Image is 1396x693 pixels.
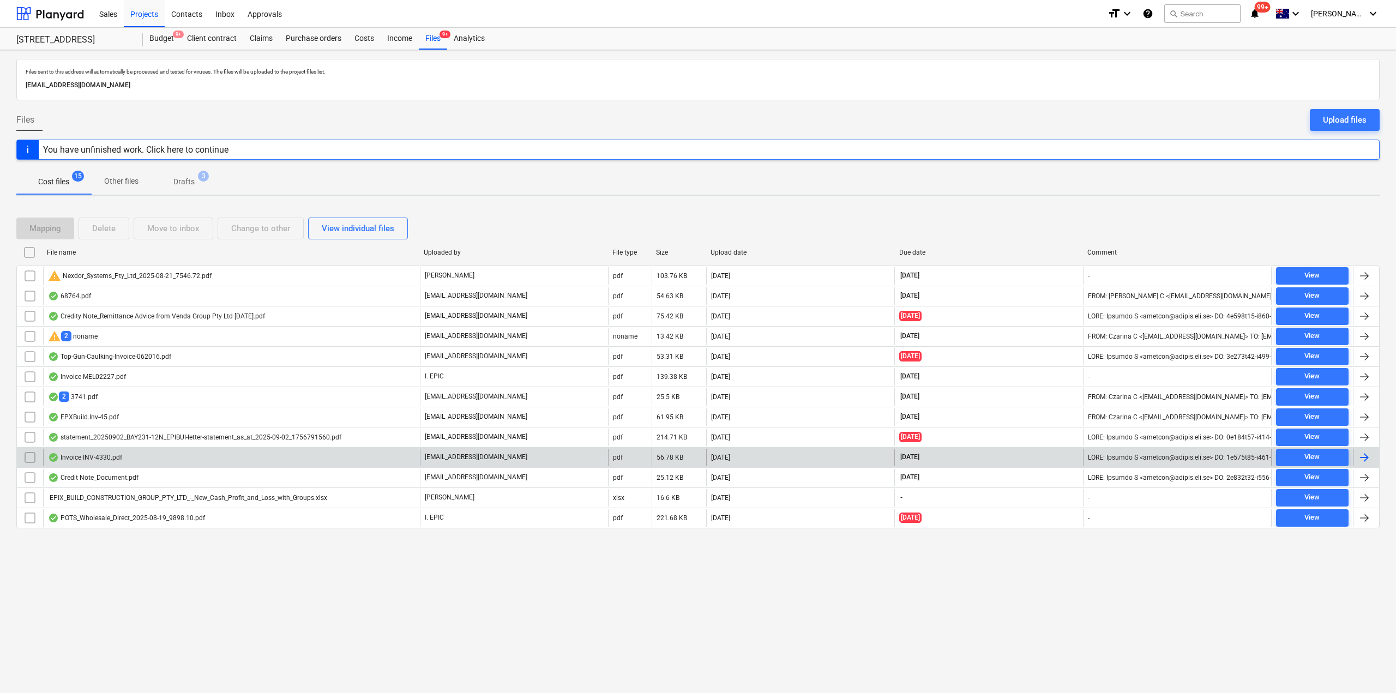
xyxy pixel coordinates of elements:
[1255,2,1271,13] span: 99+
[48,413,59,421] div: OCR finished
[48,292,59,300] div: OCR finished
[899,271,920,280] span: [DATE]
[1142,7,1153,20] i: Knowledge base
[419,28,447,50] a: Files9+
[1289,7,1302,20] i: keyboard_arrow_down
[425,332,527,341] p: [EMAIL_ADDRESS][DOMAIN_NAME]
[899,412,920,421] span: [DATE]
[613,514,623,522] div: pdf
[711,272,730,280] div: [DATE]
[1276,388,1349,406] button: View
[899,432,922,442] span: [DATE]
[1276,408,1349,426] button: View
[613,333,637,340] div: noname
[613,413,623,421] div: pdf
[43,144,228,155] div: You have unfinished work. Click here to continue
[47,249,415,256] div: File name
[1304,310,1320,322] div: View
[657,333,683,340] div: 13.42 KB
[1276,348,1349,365] button: View
[899,392,920,401] span: [DATE]
[1276,308,1349,325] button: View
[899,473,920,482] span: [DATE]
[613,353,623,360] div: pdf
[48,352,59,361] div: OCR finished
[711,433,730,441] div: [DATE]
[143,28,180,50] a: Budget9+
[711,292,730,300] div: [DATE]
[657,393,679,401] div: 25.5 KB
[1087,249,1267,256] div: Comment
[899,249,1079,256] div: Due date
[1304,290,1320,302] div: View
[48,372,126,381] div: Invoice MEL02227.pdf
[711,474,730,481] div: [DATE]
[425,352,527,361] p: [EMAIL_ADDRESS][DOMAIN_NAME]
[26,68,1370,75] p: Files sent to this address will automatically be processed and tested for viruses. The files will...
[1276,469,1349,486] button: View
[657,413,683,421] div: 61.95 KB
[243,28,279,50] a: Claims
[38,176,69,188] p: Cost files
[711,353,730,360] div: [DATE]
[1304,511,1320,524] div: View
[613,393,623,401] div: pdf
[48,330,98,343] div: noname
[711,333,730,340] div: [DATE]
[1310,109,1380,131] button: Upload files
[425,493,474,502] p: [PERSON_NAME]
[447,28,491,50] a: Analytics
[48,473,139,482] div: Credit Note_Document.pdf
[381,28,419,50] a: Income
[48,453,122,462] div: Invoice INV-4330.pdf
[59,391,69,402] span: 2
[657,514,687,522] div: 221.68 KB
[1164,4,1241,23] button: Search
[711,494,730,502] div: [DATE]
[1276,328,1349,345] button: View
[1311,9,1365,18] span: [PERSON_NAME]
[48,433,341,442] div: statement_20250902_BAY231-12N_EPIBUI-letter-statement_as_at_2025-09-02_1756791560.pdf
[1276,287,1349,305] button: View
[1276,489,1349,507] button: View
[1276,449,1349,466] button: View
[711,514,730,522] div: [DATE]
[425,432,527,442] p: [EMAIL_ADDRESS][DOMAIN_NAME]
[899,513,922,523] span: [DATE]
[613,272,623,280] div: pdf
[424,249,604,256] div: Uploaded by
[425,473,527,482] p: [EMAIL_ADDRESS][DOMAIN_NAME]
[16,34,130,46] div: [STREET_ADDRESS]
[899,493,904,502] span: -
[143,28,180,50] div: Budget
[1304,491,1320,504] div: View
[48,330,61,343] span: warning
[899,311,922,321] span: [DATE]
[72,171,84,182] span: 15
[440,31,450,38] span: 9+
[657,312,683,320] div: 75.42 KB
[48,433,59,442] div: OCR finished
[657,292,683,300] div: 54.63 KB
[613,454,623,461] div: pdf
[899,291,920,300] span: [DATE]
[48,372,59,381] div: OCR finished
[322,221,394,236] div: View individual files
[48,514,205,522] div: POTS_Wholesale_Direct_2025-08-19_9898.10.pdf
[180,28,243,50] a: Client contract
[1304,471,1320,484] div: View
[48,514,59,522] div: OCR finished
[1304,451,1320,463] div: View
[279,28,348,50] div: Purchase orders
[1304,350,1320,363] div: View
[613,494,624,502] div: xlsx
[899,351,922,361] span: [DATE]
[425,372,444,381] p: I. EPIC
[1341,641,1396,693] iframe: Chat Widget
[899,453,920,462] span: [DATE]
[48,292,91,300] div: 68764.pdf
